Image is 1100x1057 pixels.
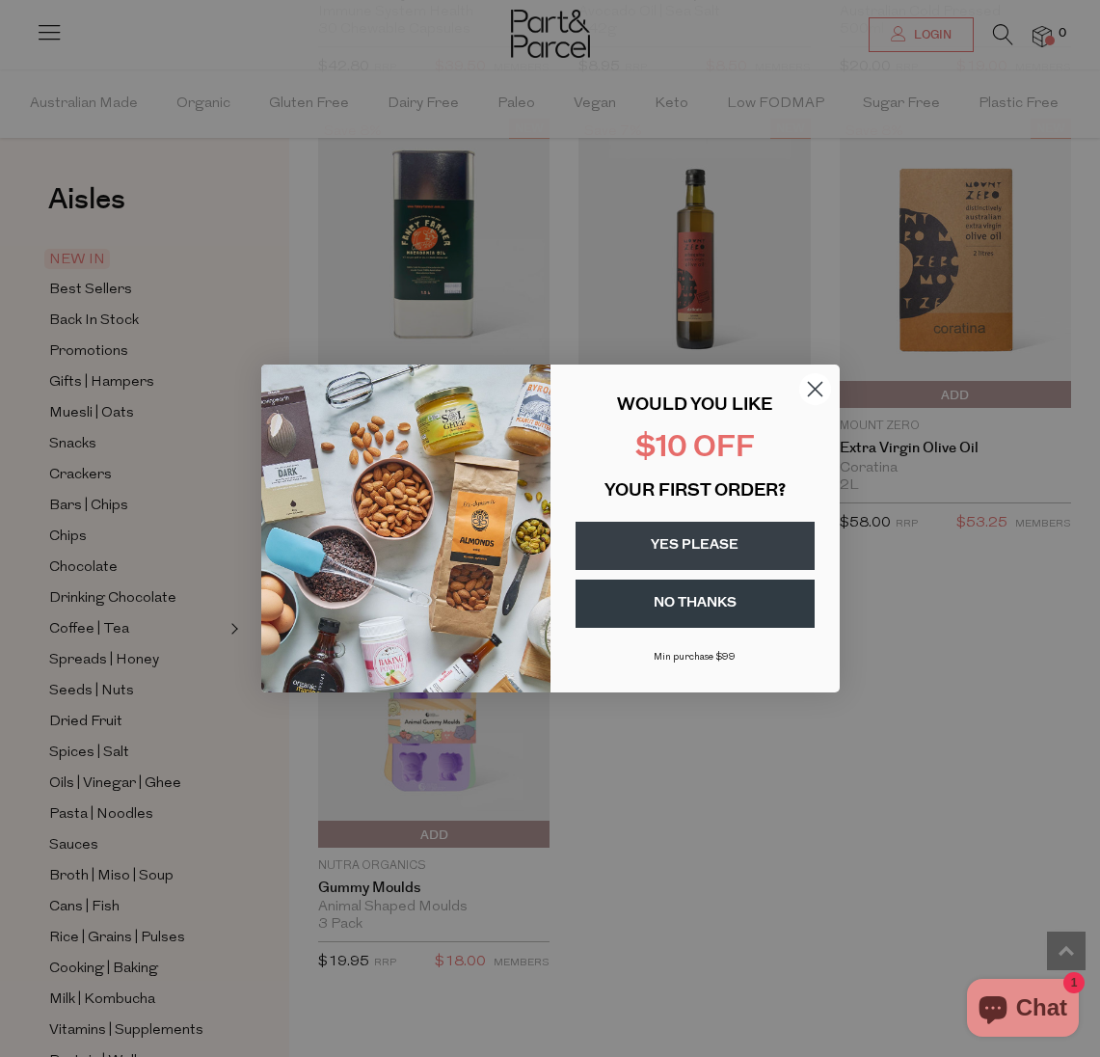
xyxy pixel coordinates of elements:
span: WOULD YOU LIKE [617,397,772,415]
button: Close dialog [798,372,832,406]
span: YOUR FIRST ORDER? [604,483,786,501]
inbox-online-store-chat: Shopify online store chat [961,979,1085,1042]
span: $10 OFF [635,434,755,464]
img: 43fba0fb-7538-40bc-babb-ffb1a4d097bc.jpeg [261,365,550,692]
span: Min purchase $99 [654,652,736,663]
button: YES PLEASE [576,522,815,570]
button: NO THANKS [576,580,815,628]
